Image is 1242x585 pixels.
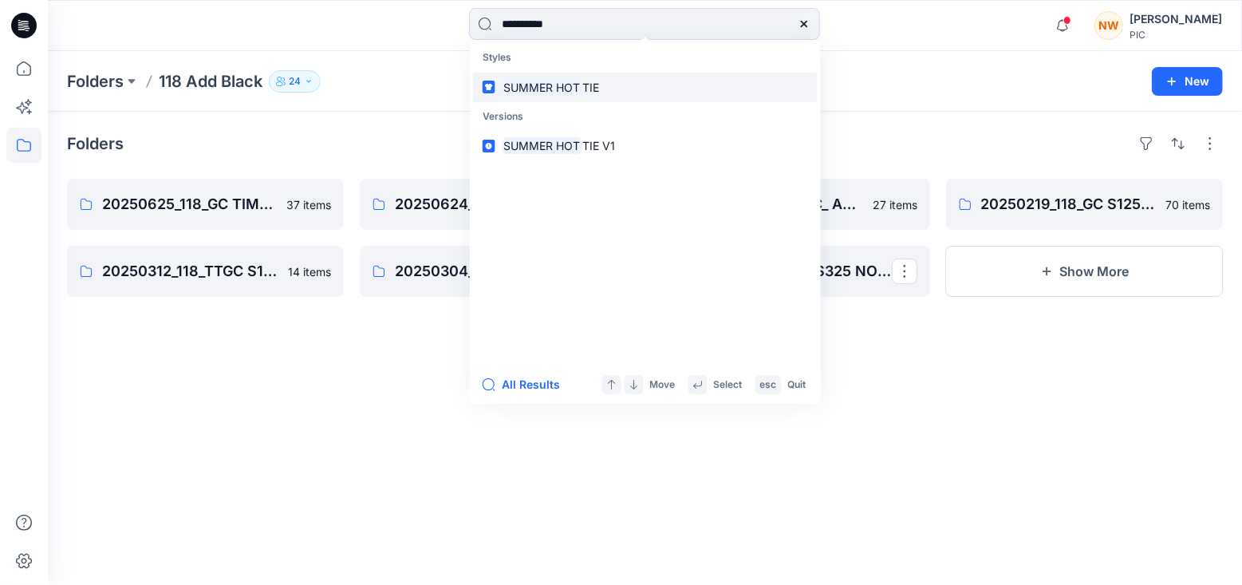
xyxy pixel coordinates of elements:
div: PIC [1130,29,1222,41]
a: 20250304_118_S225 Production For Mod22 items [360,246,637,297]
h4: Folders [67,134,124,153]
p: 14 items [288,263,331,280]
p: 27 items [873,196,917,213]
p: Versions [473,102,818,132]
p: Styles [473,43,818,73]
a: 20250624_118_GC NOBO S22643 items [360,179,637,230]
mark: SUMMER HOT [502,78,583,97]
button: 24 [269,70,321,93]
p: 70 items [1165,196,1210,213]
p: 37 items [286,196,331,213]
p: 20250219_118_GC S125 NOBO SWIM [981,193,1156,215]
a: 20250219_118_GC S125 NOBO SWIM70 items [946,179,1223,230]
button: All Results [483,375,570,394]
p: 20250625_118_GC TIME & TRU S226 [102,193,277,215]
a: Folders [67,70,124,93]
div: [PERSON_NAME] [1130,10,1222,29]
span: TIE V1 [582,139,615,152]
p: 118 Add Black [159,70,262,93]
p: 20250312_118_TTGC S126 Add Black Time & Tru [102,260,278,283]
p: 20250304_118_S225 Production For Mod [395,260,569,283]
button: New [1152,67,1223,96]
a: 20250625_118_GC TIME & TRU S22637 items [67,179,344,230]
a: SUMMER HOTTIE [473,73,818,102]
p: 20250624_118_GC NOBO S226 [395,193,569,215]
button: Show More [946,246,1223,297]
div: NW [1094,11,1123,40]
a: SUMMER HOTTIE V1 [473,131,818,160]
a: 20250312_118_TTGC S126 Add Black Time & Tru14 items [67,246,344,297]
p: Select [714,377,743,393]
p: esc [760,377,777,393]
p: 24 [289,73,301,90]
p: Move [650,377,676,393]
p: Quit [788,377,806,393]
mark: SUMMER HOT [502,136,583,155]
span: TIE [582,81,599,94]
